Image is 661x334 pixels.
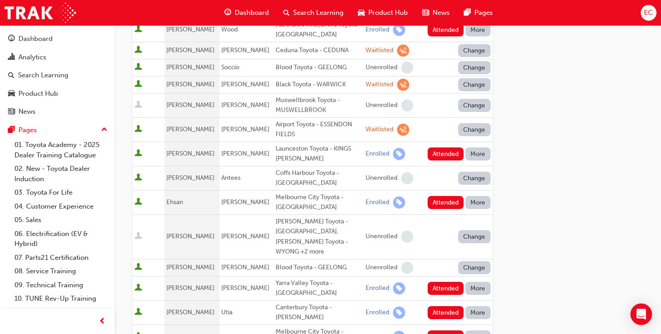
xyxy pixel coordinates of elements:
[464,7,471,18] span: pages-icon
[4,49,111,66] a: Analytics
[11,227,111,251] a: 06. Electrification (EV & Hybrid)
[428,147,464,160] button: Attended
[166,232,214,240] span: [PERSON_NAME]
[11,213,111,227] a: 05. Sales
[166,63,214,71] span: [PERSON_NAME]
[276,95,362,116] div: Muswellbrook Toyota - MUSWELLBROOK
[134,46,142,55] span: User is active
[11,162,111,186] a: 02. New - Toyota Dealer Induction
[428,282,464,295] button: Attended
[276,263,362,273] div: Blood Toyota - GEELONG
[8,35,15,43] span: guage-icon
[217,4,276,22] a: guage-iconDashboard
[276,303,362,323] div: Canterbury Toyota - [PERSON_NAME]
[134,284,142,293] span: User is active
[401,99,413,111] span: learningRecordVerb_NONE-icon
[166,125,214,133] span: [PERSON_NAME]
[293,8,344,18] span: Search Learning
[166,308,214,316] span: [PERSON_NAME]
[18,52,46,62] div: Analytics
[4,103,111,120] a: News
[366,174,397,183] div: Unenrolled
[11,186,111,200] a: 03. Toyota For Life
[465,306,491,319] button: More
[134,198,142,207] span: User is active
[630,303,652,325] div: Open Intercom Messenger
[393,24,405,36] span: learningRecordVerb_ENROLL-icon
[366,232,397,241] div: Unenrolled
[393,282,405,294] span: learningRecordVerb_ENROLL-icon
[166,174,214,182] span: [PERSON_NAME]
[221,26,238,33] span: Wood
[276,278,362,298] div: Yarra Valley Toyota - [GEOGRAPHIC_DATA]
[221,232,269,240] span: [PERSON_NAME]
[433,8,450,18] span: News
[366,125,393,134] div: Waitlisted
[276,217,362,257] div: [PERSON_NAME] Toyota - [GEOGRAPHIC_DATA], [PERSON_NAME] Toyota - WYONG +2 more
[366,46,393,55] div: Waitlisted
[276,168,362,188] div: Coffs Harbour Toyota - [GEOGRAPHIC_DATA]
[221,198,269,206] span: [PERSON_NAME]
[393,148,405,160] span: learningRecordVerb_ENROLL-icon
[221,263,269,271] span: [PERSON_NAME]
[11,292,111,306] a: 10. TUNE Rev-Up Training
[428,306,464,319] button: Attended
[465,147,491,160] button: More
[366,198,389,207] div: Enrolled
[18,89,58,99] div: Product Hub
[401,262,413,274] span: learningRecordVerb_NONE-icon
[4,67,111,84] a: Search Learning
[166,80,214,88] span: [PERSON_NAME]
[276,120,362,140] div: Airport Toyota - ESSENDON FIELDS
[134,63,142,72] span: User is active
[166,198,183,206] span: Ehsan
[276,80,362,90] div: Black Toyota - WARWICK
[366,308,389,317] div: Enrolled
[11,278,111,292] a: 09. Technical Training
[458,123,491,136] button: Change
[134,80,142,89] span: User is active
[8,108,15,116] span: news-icon
[134,101,142,110] span: User is inactive
[11,200,111,214] a: 04. Customer Experience
[276,62,362,73] div: Blood Toyota - GEELONG
[428,196,464,209] button: Attended
[397,45,409,57] span: learningRecordVerb_WAITLIST-icon
[134,25,142,34] span: User is active
[366,101,397,110] div: Unenrolled
[4,29,111,122] button: DashboardAnalyticsSearch LearningProduct HubNews
[8,71,14,80] span: search-icon
[457,4,500,22] a: pages-iconPages
[4,85,111,102] a: Product Hub
[276,192,362,213] div: Melbourne City Toyota - [GEOGRAPHIC_DATA]
[458,230,491,243] button: Change
[458,99,491,112] button: Change
[422,7,429,18] span: news-icon
[166,284,214,292] span: [PERSON_NAME]
[366,263,397,272] div: Unenrolled
[166,101,214,109] span: [PERSON_NAME]
[276,4,351,22] a: search-iconSearch Learning
[401,172,413,184] span: learningRecordVerb_NONE-icon
[221,63,239,71] span: Soccio
[134,232,142,241] span: User is inactive
[221,174,241,182] span: Antees
[224,7,231,18] span: guage-icon
[366,63,397,72] div: Unenrolled
[134,149,142,158] span: User is active
[8,90,15,98] span: car-icon
[393,307,405,319] span: learningRecordVerb_ENROLL-icon
[99,316,106,327] span: prev-icon
[283,7,290,18] span: search-icon
[221,284,269,292] span: [PERSON_NAME]
[134,125,142,134] span: User is active
[458,44,491,57] button: Change
[368,8,408,18] span: Product Hub
[221,80,269,88] span: [PERSON_NAME]
[401,62,413,74] span: learningRecordVerb_NONE-icon
[8,53,15,62] span: chart-icon
[4,3,76,23] a: Trak
[11,306,111,320] a: All Pages
[458,78,491,91] button: Change
[644,8,653,18] span: EC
